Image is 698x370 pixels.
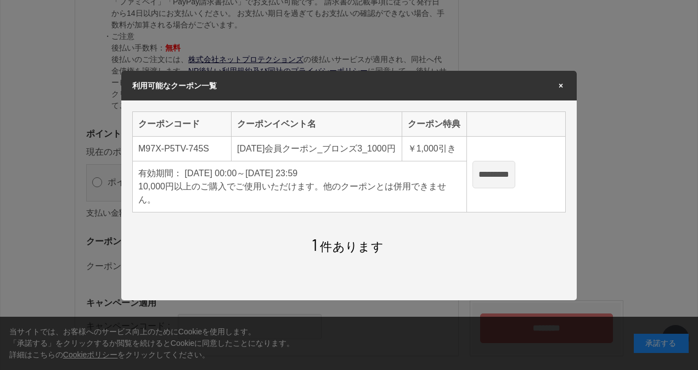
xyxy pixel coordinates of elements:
[232,137,402,161] td: [DATE]会員クーポン_ブロンズ3_1000円
[232,112,402,137] th: クーポンイベント名
[184,169,297,178] span: [DATE] 00:00～[DATE] 23:59
[402,112,466,137] th: クーポン特典
[312,234,318,254] span: 1
[138,169,182,178] span: 有効期間：
[138,180,461,206] div: 10,000円以上のご購入でご使用いただけます。他のクーポンとは併用できません。
[408,144,438,153] span: ￥1,000
[402,137,466,161] td: 引き
[133,137,232,161] td: M97X-P5TV-745S
[556,82,566,89] span: ×
[133,112,232,137] th: クーポンコード
[132,81,217,90] span: 利用可能なクーポン一覧
[312,240,384,254] span: 件あります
